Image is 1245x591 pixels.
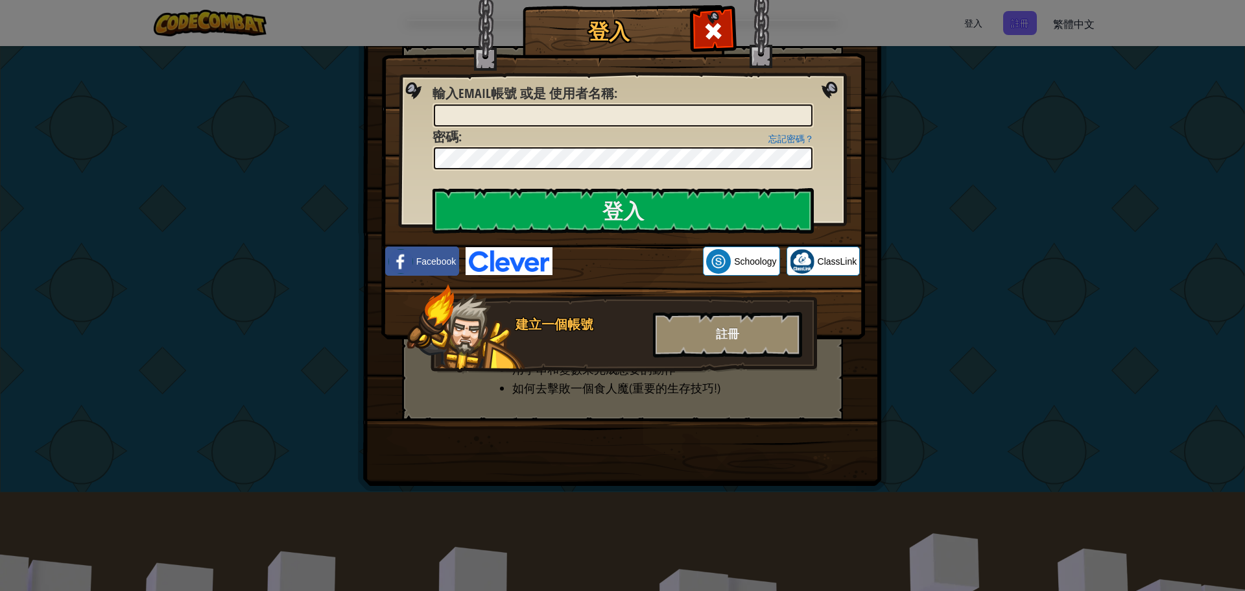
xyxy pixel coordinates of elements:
img: schoology.png [706,249,731,274]
span: Schoology [734,255,776,268]
a: 忘記密碼？ [768,134,814,144]
h1: 登入 [526,20,691,43]
span: 輸入Email帳號 或是 使用者名稱 [433,84,614,102]
label: : [433,84,617,103]
input: 登入 [433,188,814,234]
span: 密碼 [433,128,458,145]
label: : [433,128,462,147]
img: clever-logo-blue.png [466,247,552,275]
iframe: 「使用 Google 帳戶登入」按鈕 [552,247,703,276]
img: classlink-logo-small.png [790,249,814,274]
span: ClassLink [818,255,857,268]
div: 註冊 [653,312,802,357]
div: 建立一個帳號 [516,315,645,334]
img: facebook_small.png [388,249,413,274]
span: Facebook [416,255,456,268]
